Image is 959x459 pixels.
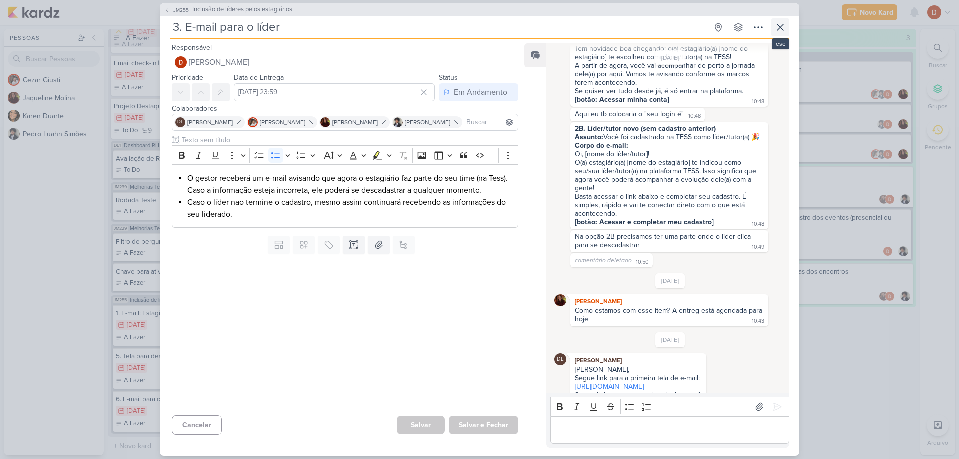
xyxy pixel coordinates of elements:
[575,133,764,141] div: Você foi cadastrado na TESS como líder/tutor(a) 🎉
[752,98,764,106] div: 10:48
[464,116,516,128] input: Buscar
[772,38,789,49] div: esc
[575,141,628,150] strong: Corpo do e-mail:
[575,141,764,158] div: Oi, [nome do líder/tutor]!
[572,296,766,306] div: [PERSON_NAME]
[575,218,714,226] strong: [botão: Acessar e completar meu cadastro]
[172,145,518,165] div: Editor toolbar
[172,53,518,71] button: [PERSON_NAME]
[575,110,684,118] div: Aqui eu tb colocaria o "seu login é"
[260,118,305,127] span: [PERSON_NAME]
[332,118,378,127] span: [PERSON_NAME]
[575,306,764,323] div: Como estamos com esse item? A entreg está agendada para hoje
[187,172,513,196] li: O gestor receberá um e-mail avisando que agora o estagiário faz parte do seu time (na Tess). Caso...
[175,56,187,68] img: Davi Elias Teixeira
[575,95,669,104] strong: [botão: Acessar minha conta]
[572,355,704,365] div: [PERSON_NAME]
[752,220,764,228] div: 10:48
[688,112,701,120] div: 10:48
[575,391,702,399] div: Segue link para a segunda tela de e-mail:
[177,120,183,125] p: DL
[439,73,458,82] label: Status
[172,73,203,82] label: Prioridade
[557,357,564,362] p: DL
[575,133,603,141] strong: Assunto:
[234,83,435,101] input: Select a date
[172,103,518,114] div: Colaboradores
[248,117,258,127] img: Cezar Giusti
[454,86,507,98] div: Em Andamento
[752,243,764,251] div: 10:49
[752,317,764,325] div: 10:43
[575,257,632,264] span: comentário deletado
[554,294,566,306] img: Jaqueline Molina
[175,117,185,127] div: Danilo Leite
[575,158,764,192] div: O(a) estagiário(a) [nome do estagiário] te indicou como seu/sua líder/tutor(a) na plataforma TESS...
[180,135,518,145] input: Texto sem título
[554,353,566,365] div: Danilo Leite
[172,43,212,52] label: Responsável
[575,61,764,87] div: A partir de agora, você vai acompanhar de perto a jornada dele(a) por aqui. Vamos te avisando con...
[187,196,513,220] li: Caso o líder nao termine o cadastro, mesmo assim continuará recebendo as informações do seu lider...
[550,416,789,444] div: Editor editing area: main
[405,118,450,127] span: [PERSON_NAME]
[172,164,518,228] div: Editor editing area: main
[439,83,518,101] button: Em Andamento
[320,117,330,127] img: Jaqueline Molina
[636,258,649,266] div: 10:50
[189,56,249,68] span: [PERSON_NAME]
[575,87,764,95] div: Se quiser ver tudo desde já, é só entrar na plataforma.
[234,73,284,82] label: Data de Entrega
[575,382,644,391] a: [URL][DOMAIN_NAME]
[575,374,702,382] div: Segue link para a primeira tela de e-mail:
[575,365,702,374] div: [PERSON_NAME],
[172,415,222,435] button: Cancelar
[393,117,403,127] img: Pedro Luahn Simões
[575,232,753,249] div: Na opção 2B precisamos ter uma parte onde o lider clica para se descadastrar
[170,18,707,36] input: Kard Sem Título
[550,397,789,416] div: Editor toolbar
[187,118,233,127] span: [PERSON_NAME]
[575,124,716,133] strong: 2B. Líder/tutor novo (sem cadastro anterior)
[575,192,764,218] div: Basta acessar o link abaixo e completar seu cadastro. É simples, rápido e vai te conectar direto ...
[575,44,764,61] div: Tem novidade boa chegando: o(a) estagiário(a) [nome do estagiário] te escolheu como líder/tutor(a...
